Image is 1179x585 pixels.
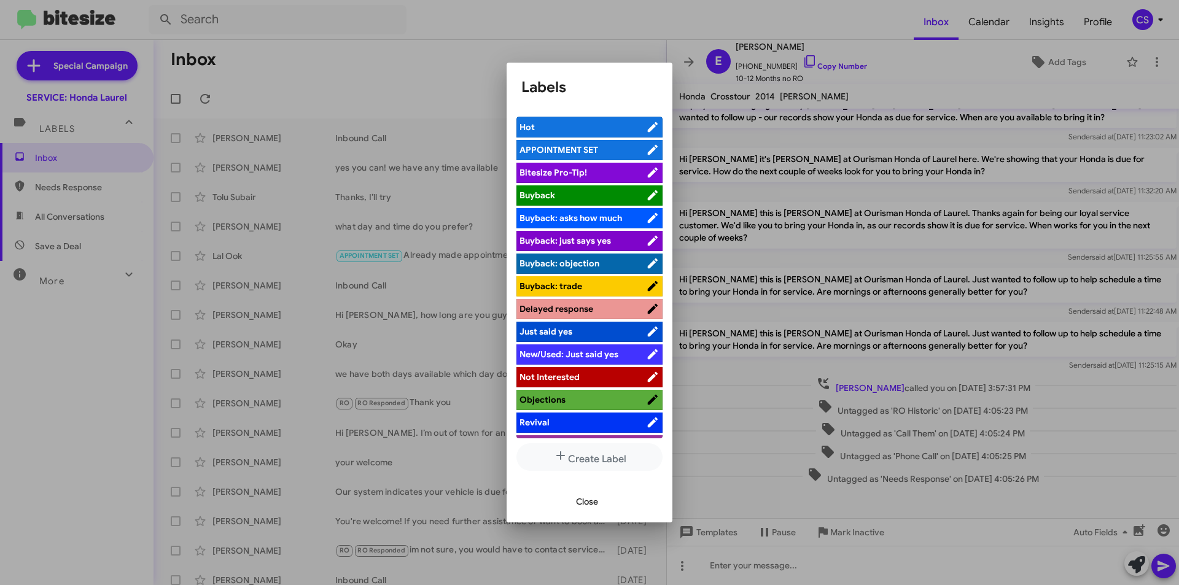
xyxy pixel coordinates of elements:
span: Buyback: trade [519,281,582,292]
span: APPOINTMENT SET [519,144,598,155]
span: Revival [519,417,550,428]
button: Close [566,490,608,513]
span: Buyback: asks how much [519,212,622,223]
span: Close [576,490,598,513]
span: Delayed response [519,303,593,314]
span: Bitesize Pro-Tip! [519,167,587,178]
span: Not Interested [519,371,580,382]
span: New/Used: Just said yes [519,349,618,360]
span: Objections [519,394,566,405]
button: Create Label [516,443,663,471]
span: Buyback [519,190,555,201]
span: Just said yes [519,326,572,337]
span: Buyback: objection [519,258,599,269]
span: Hot [519,122,535,133]
span: Buyback: just says yes [519,235,611,246]
h1: Labels [521,77,658,97]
